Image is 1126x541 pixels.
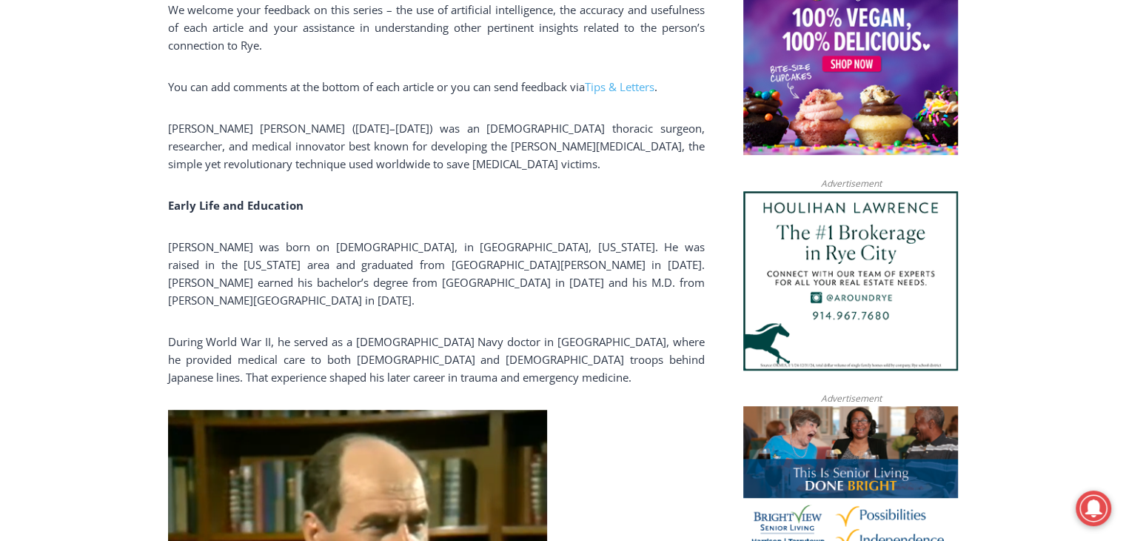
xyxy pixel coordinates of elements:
[805,176,896,190] span: Advertisement
[168,2,705,53] span: We welcome your feedback on this series – the use of artificial intelligence, the accuracy and us...
[387,147,686,181] span: Intern @ [DOMAIN_NAME]
[168,198,304,213] b: Early Life and Education
[654,79,657,94] span: .
[168,239,705,308] span: [PERSON_NAME] was born on [DEMOGRAPHIC_DATA], in [GEOGRAPHIC_DATA], [US_STATE]. He was raised in ...
[356,144,717,185] a: Intern @ [DOMAIN_NAME]
[743,191,958,371] img: Houlihan Lawrence The #1 Brokerage in Rye City
[805,391,896,405] span: Advertisement
[168,79,585,94] span: You can add comments at the bottom of each article or you can send feedback via
[168,334,705,385] span: During World War II, he served as a [DEMOGRAPHIC_DATA] Navy doctor in [GEOGRAPHIC_DATA], where he...
[168,121,705,171] span: [PERSON_NAME] [PERSON_NAME] ([DATE]–[DATE]) was an [DEMOGRAPHIC_DATA] thoracic surgeon, researche...
[374,1,700,144] div: "We would have speakers with experience in local journalism speak to us about their experiences a...
[585,79,654,94] a: Tips & Letters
